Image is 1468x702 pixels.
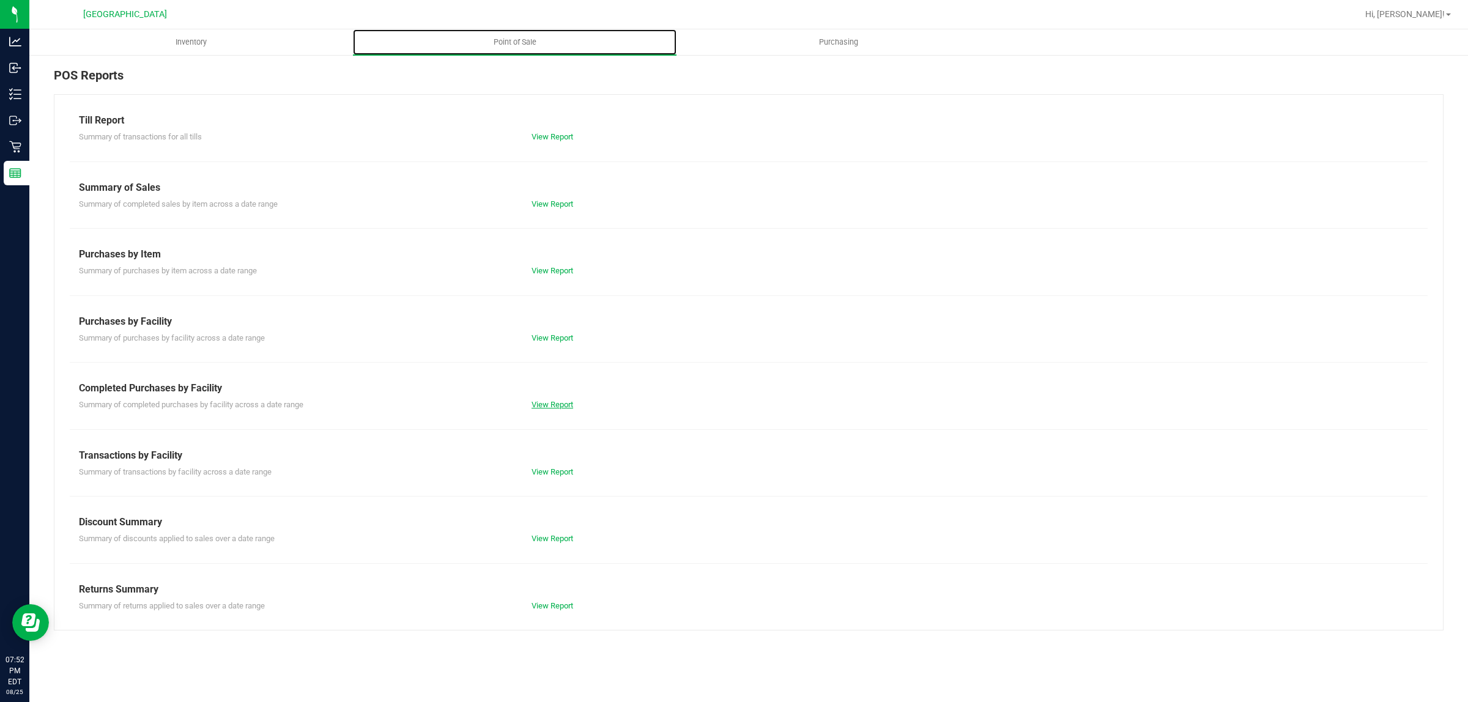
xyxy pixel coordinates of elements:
a: Inventory [29,29,353,55]
a: View Report [532,266,573,275]
a: Purchasing [677,29,1000,55]
div: Transactions by Facility [79,448,1418,463]
span: Summary of transactions by facility across a date range [79,467,272,476]
a: View Report [532,132,573,141]
span: Purchasing [803,37,875,48]
inline-svg: Reports [9,167,21,179]
span: Hi, [PERSON_NAME]! [1365,9,1445,19]
span: Summary of transactions for all tills [79,132,202,141]
div: Completed Purchases by Facility [79,381,1418,396]
a: View Report [532,601,573,610]
a: View Report [532,534,573,543]
span: Summary of discounts applied to sales over a date range [79,534,275,543]
p: 08/25 [6,687,24,696]
a: View Report [532,467,573,476]
span: Point of Sale [477,37,553,48]
inline-svg: Inventory [9,88,21,100]
div: Discount Summary [79,515,1418,530]
div: Purchases by Facility [79,314,1418,329]
div: Summary of Sales [79,180,1418,195]
span: Inventory [159,37,223,48]
inline-svg: Inbound [9,62,21,74]
inline-svg: Outbound [9,114,21,127]
a: Point of Sale [353,29,677,55]
a: View Report [532,199,573,209]
span: Summary of purchases by item across a date range [79,266,257,275]
div: Purchases by Item [79,247,1418,262]
span: Summary of completed sales by item across a date range [79,199,278,209]
iframe: Resource center [12,604,49,641]
p: 07:52 PM EDT [6,654,24,687]
a: View Report [532,400,573,409]
inline-svg: Analytics [9,35,21,48]
inline-svg: Retail [9,141,21,153]
div: Returns Summary [79,582,1418,597]
span: Summary of returns applied to sales over a date range [79,601,265,610]
span: Summary of completed purchases by facility across a date range [79,400,303,409]
a: View Report [532,333,573,342]
div: POS Reports [54,66,1444,94]
div: Till Report [79,113,1418,128]
span: Summary of purchases by facility across a date range [79,333,265,342]
span: [GEOGRAPHIC_DATA] [83,9,167,20]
